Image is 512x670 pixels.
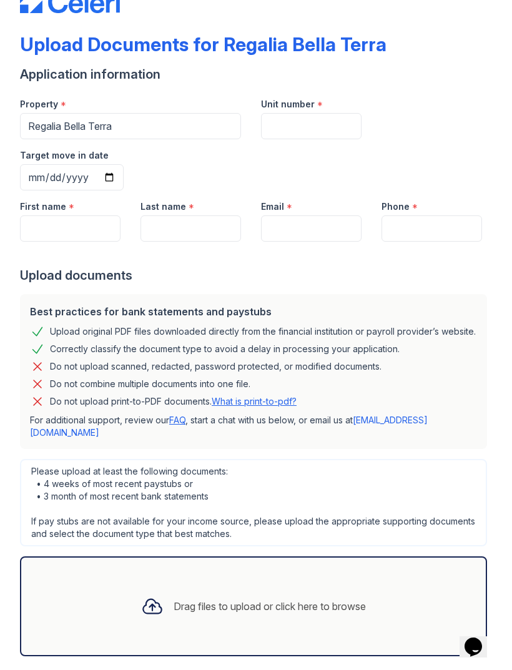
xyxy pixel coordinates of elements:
[261,98,315,111] label: Unit number
[460,620,500,658] iframe: chat widget
[20,459,487,546] div: Please upload at least the following documents: • 4 weeks of most recent paystubs or • 3 month of...
[382,200,410,213] label: Phone
[20,33,386,56] div: Upload Documents for Regalia Bella Terra
[20,267,492,284] div: Upload documents
[20,200,66,213] label: First name
[20,98,58,111] label: Property
[20,66,492,83] div: Application information
[50,342,400,357] div: Correctly classify the document type to avoid a delay in processing your application.
[50,359,382,374] div: Do not upload scanned, redacted, password protected, or modified documents.
[140,200,186,213] label: Last name
[50,377,250,392] div: Do not combine multiple documents into one file.
[212,396,297,406] a: What is print-to-pdf?
[261,200,284,213] label: Email
[174,599,366,614] div: Drag files to upload or click here to browse
[30,304,477,319] div: Best practices for bank statements and paystubs
[20,149,109,162] label: Target move in date
[50,324,476,339] div: Upload original PDF files downloaded directly from the financial institution or payroll provider’...
[30,415,428,438] a: [EMAIL_ADDRESS][DOMAIN_NAME]
[30,414,477,439] p: For additional support, review our , start a chat with us below, or email us at
[50,395,297,408] p: Do not upload print-to-PDF documents.
[169,415,185,425] a: FAQ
